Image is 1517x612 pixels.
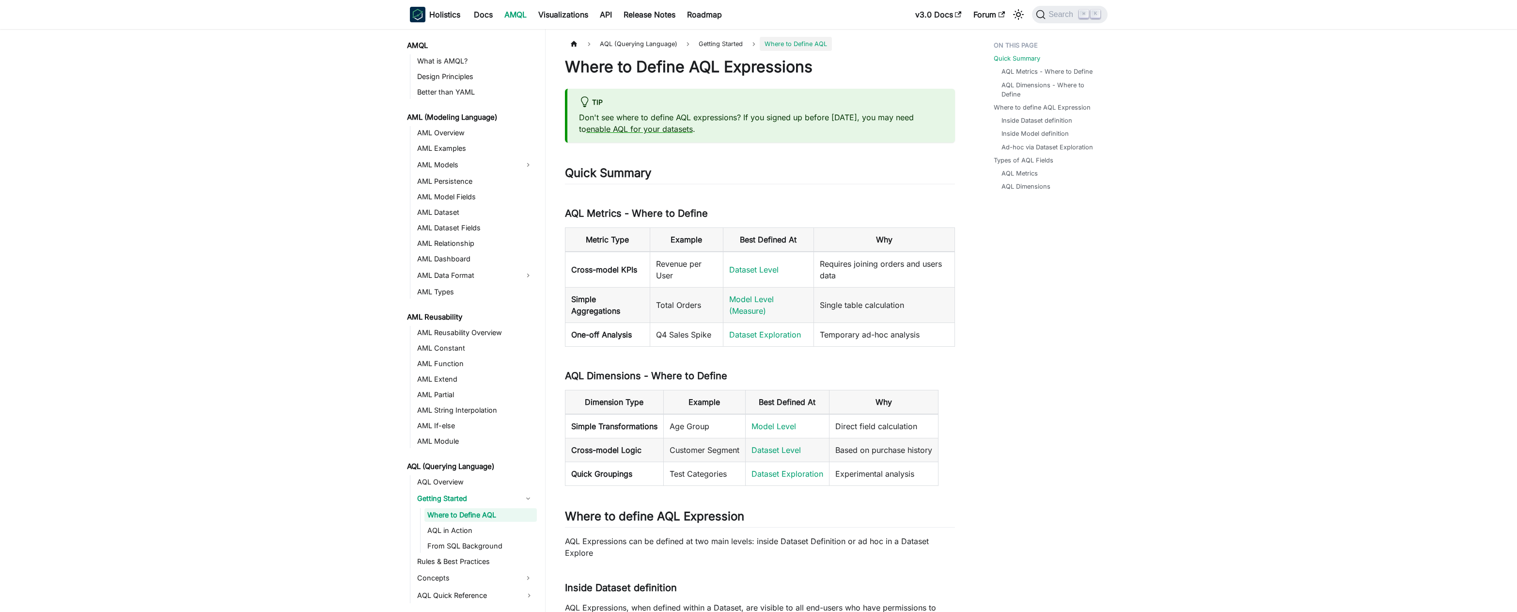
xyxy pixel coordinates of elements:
a: AML Reusability Overview [414,326,537,339]
a: Dataset Exploration [729,330,801,339]
button: Collapse sidebar category 'Getting Started' [519,491,537,506]
a: AML Dashboard [414,252,537,266]
b: Holistics [429,9,460,20]
p: AQL Expressions can be defined at two main levels: inside Dataset Definition or ad hoc in a Datas... [565,535,955,559]
a: AML Dataset Fields [414,221,537,235]
a: Where to Define AQL [424,508,537,522]
a: Forum [968,7,1011,22]
a: v3.0 Docs [909,7,968,22]
a: Dataset Level [751,445,801,455]
a: Inside Model definition [1001,129,1069,138]
h1: Where to Define AQL Expressions [565,57,955,77]
a: AML (Modeling Language) [404,111,537,124]
span: Search [1046,10,1079,19]
a: enable AQL for your datasets [586,124,693,134]
td: Experimental analysis [829,462,938,486]
td: Age Group [663,414,745,438]
td: Q4 Sales Spike [650,323,723,347]
a: Dataset Level [729,265,779,274]
a: AMQL [499,7,532,22]
div: tip [579,97,943,109]
a: Roadmap [681,7,728,22]
span: AQL (Querying Language) [595,37,682,51]
a: AML Models [414,157,519,173]
a: Model Level (Measure) [729,294,774,316]
button: Expand sidebar category 'AML Data Format' [519,268,537,283]
a: Rules & Best Practices [414,555,537,568]
nav: Breadcrumbs [565,37,955,51]
a: AML Module [414,435,537,448]
img: Holistics [410,7,425,22]
th: Example [650,228,723,252]
a: AQL Dimensions [1001,182,1050,191]
a: AML Constant [414,341,537,355]
th: Why [814,228,954,252]
a: What is AMQL? [414,54,537,68]
td: Based on purchase history [829,438,938,462]
th: Why [829,390,938,415]
a: Docs [468,7,499,22]
a: Where to define AQL Expression [994,103,1091,112]
p: Don't see where to define AQL expressions? If you signed up before [DATE], you may need to . [579,112,943,135]
a: Better than YAML [414,85,537,99]
a: Visualizations [532,7,594,22]
strong: One-off Analysis [571,330,632,339]
a: API [594,7,618,22]
a: HolisticsHolistics [410,7,460,22]
a: AMQL [404,39,537,52]
a: Quick Summary [994,54,1040,63]
a: AML Extend [414,372,537,386]
a: AQL Quick Reference [414,588,537,603]
th: Metric Type [565,228,650,252]
button: Search (Command+K) [1032,6,1107,23]
td: Direct field calculation [829,414,938,438]
th: Best Defined At [745,390,829,415]
strong: Cross-model KPIs [571,265,637,274]
a: AML Data Format [414,268,519,283]
span: Where to Define AQL [760,37,832,51]
a: AML Function [414,357,537,370]
th: Example [663,390,745,415]
a: From SQL Background [424,539,537,553]
a: AML Persistence [414,175,537,188]
td: Total Orders [650,288,723,323]
strong: Simple Transformations [571,421,657,431]
strong: Quick Groupings [571,469,632,479]
a: Getting Started [694,37,748,51]
td: Requires joining orders and users data [814,252,954,288]
a: AQL Metrics - Where to Define [1001,67,1093,76]
a: AML Relationship [414,237,537,250]
a: Release Notes [618,7,681,22]
strong: Cross-model Logic [571,445,641,455]
th: Best Defined At [723,228,814,252]
a: Getting Started [414,491,519,506]
a: AML Dataset [414,206,537,219]
a: AQL Dimensions - Where to Define [1001,81,1098,99]
span: Getting Started [699,40,743,48]
a: Concepts [414,570,519,586]
h2: Where to define AQL Expression [565,509,955,528]
a: Ad-hoc via Dataset Exploration [1001,143,1093,152]
a: Model Level [751,421,796,431]
td: Test Categories [663,462,745,486]
button: Expand sidebar category 'Concepts' [519,570,537,586]
a: AML Examples [414,142,537,155]
a: Home page [565,37,583,51]
a: Inside Dataset definition [1001,116,1072,125]
h3: Inside Dataset definition [565,582,955,594]
a: AML Model Fields [414,190,537,204]
td: Single table calculation [814,288,954,323]
td: Temporary ad-hoc analysis [814,323,954,347]
a: AML Reusability [404,310,537,324]
button: Expand sidebar category 'AML Models' [519,157,537,173]
a: AML String Interpolation [414,403,537,417]
a: Design Principles [414,70,537,83]
a: AQL Overview [414,475,537,489]
a: AML Types [414,285,537,299]
a: Dataset Exploration [751,469,823,479]
th: Dimension Type [565,390,663,415]
td: Customer Segment [663,438,745,462]
td: Revenue per User [650,252,723,288]
a: AML Overview [414,126,537,140]
kbd: K [1091,10,1100,18]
